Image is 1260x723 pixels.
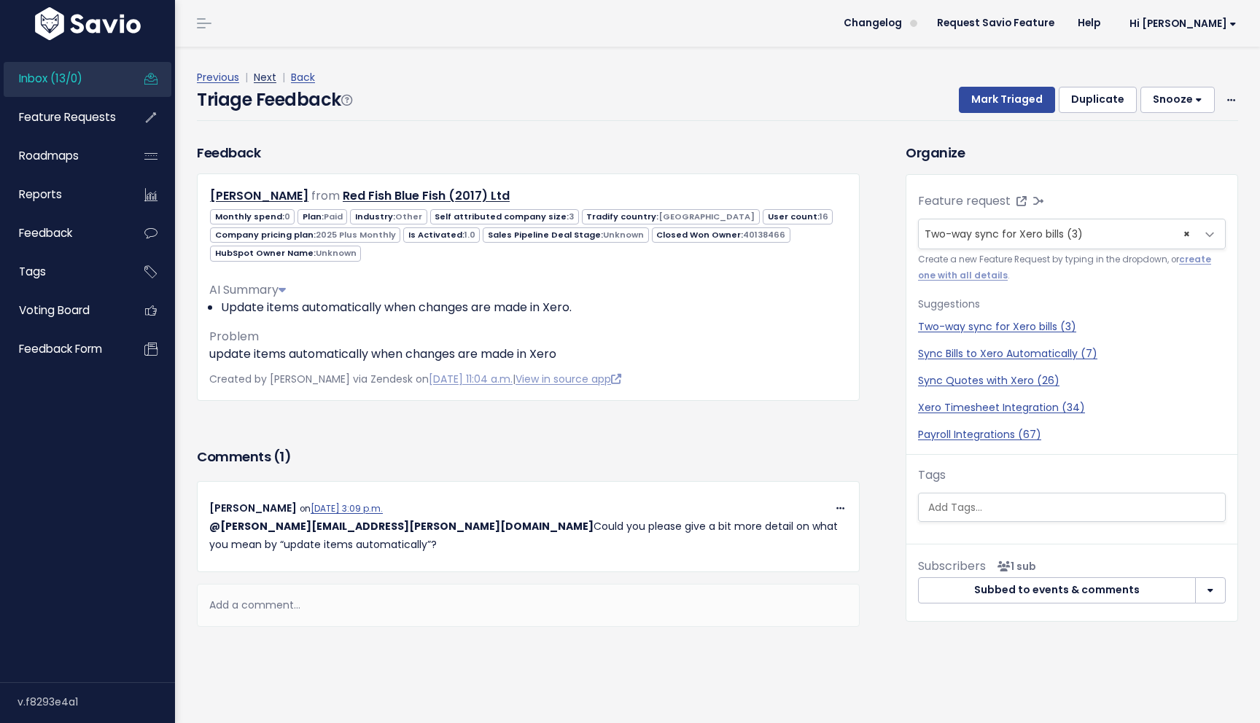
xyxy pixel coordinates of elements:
a: View in source app [516,372,621,386]
a: [PERSON_NAME] [210,187,308,204]
button: Subbed to events & comments [918,577,1196,603]
input: Add Tags... [922,500,1229,515]
img: logo-white.9d6f32f41409.svg [31,7,144,40]
button: Snooze [1140,87,1215,113]
a: Reports [4,178,121,211]
a: Red Fish Blue Fish (2017) Ltd [343,187,510,204]
span: Self attributed company size: [430,209,579,224]
span: Feature Requests [19,109,116,125]
span: Inbox (13/0) [19,71,82,86]
a: Next [254,70,276,85]
li: Update items automatically when changes are made in Xero. [221,299,847,316]
a: Sync Bills to Xero Automatically (7) [918,346,1226,361]
span: Problem [209,328,259,345]
span: Sales Pipeline Deal Stage: [483,227,648,243]
span: 2025 Plus Monthly [316,229,396,241]
span: | [279,70,288,85]
span: Is Activated: [403,227,480,243]
a: Feedback [4,216,121,250]
span: on [300,503,383,515]
span: Hi [PERSON_NAME] [1129,18,1237,29]
a: Inbox (13/0) [4,62,121,95]
span: Feedback form [19,341,102,356]
span: Paid [324,211,343,222]
label: Tags [918,466,946,484]
span: <p><strong>Subscribers</strong><br><br> - Carolina Salcedo Claramunt<br> </p> [992,559,1036,574]
label: Feature request [918,192,1011,210]
span: Plan: [297,209,347,224]
span: [GEOGRAPHIC_DATA] [658,211,755,222]
span: Unknown [316,247,357,259]
h3: Organize [906,143,1238,163]
a: Back [291,70,315,85]
a: [DATE] 3:09 p.m. [311,503,383,515]
span: × [1183,219,1190,249]
p: Could you please give a bit more detail on what you mean by “update items automatically”? [209,517,847,554]
a: Feedback form [4,332,121,366]
button: Duplicate [1059,87,1137,113]
span: Two-way sync for Xero bills (3) [925,227,1083,241]
span: Feedback [19,225,72,241]
span: Reports [19,187,62,202]
span: HubSpot Owner Name: [210,246,361,261]
a: Voting Board [4,294,121,327]
span: Roadmaps [19,148,79,163]
span: 40138466 [743,229,785,241]
span: | [242,70,251,85]
span: Closed Won Owner: [652,227,790,243]
a: create one with all details [918,254,1211,281]
span: Tradify country: [582,209,760,224]
button: Mark Triaged [959,87,1055,113]
h3: Comments ( ) [197,447,860,467]
span: Tags [19,264,46,279]
span: Changelog [844,18,902,28]
span: [PERSON_NAME] [209,501,297,515]
div: v.f8293e4a1 [17,683,175,721]
span: Monthly spend: [210,209,295,224]
span: Industry: [350,209,427,224]
small: Create a new Feature Request by typing in the dropdown, or . [918,252,1226,284]
span: 0 [284,211,290,222]
span: Created by [PERSON_NAME] via Zendesk on | [209,372,621,386]
span: Other [395,211,422,222]
p: update items automatically when changes are made in Xero [209,345,847,363]
a: [DATE] 11:04 a.m. [429,372,513,386]
a: Feature Requests [4,101,121,134]
span: Voting Board [19,302,90,318]
a: Request Savio Feature [925,12,1066,34]
a: Two-way sync for Xero bills (3) [918,319,1226,335]
a: Hi [PERSON_NAME] [1112,12,1248,35]
span: 1 [279,448,284,466]
a: Payroll Integrations (67) [918,427,1226,442]
div: Add a comment... [197,584,860,627]
span: 1.0 [464,229,475,241]
p: Suggestions [918,295,1226,313]
span: Subscribers [918,558,986,574]
span: User count: [763,209,833,224]
span: 3 [569,211,574,222]
h3: Feedback [197,143,260,163]
a: Help [1066,12,1112,34]
a: Previous [197,70,239,85]
a: Xero Timesheet Integration (34) [918,400,1226,415]
a: Tags [4,255,121,289]
span: Company pricing plan: [210,227,400,243]
a: Roadmaps [4,139,121,173]
span: from [311,187,340,204]
span: Unknown [603,229,644,241]
span: 16 [820,211,828,222]
h4: Triage Feedback [197,87,351,113]
a: Sync Quotes with Xero (26) [918,373,1226,388]
span: Adam Rose [209,519,594,534]
span: AI Summary [209,281,286,298]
